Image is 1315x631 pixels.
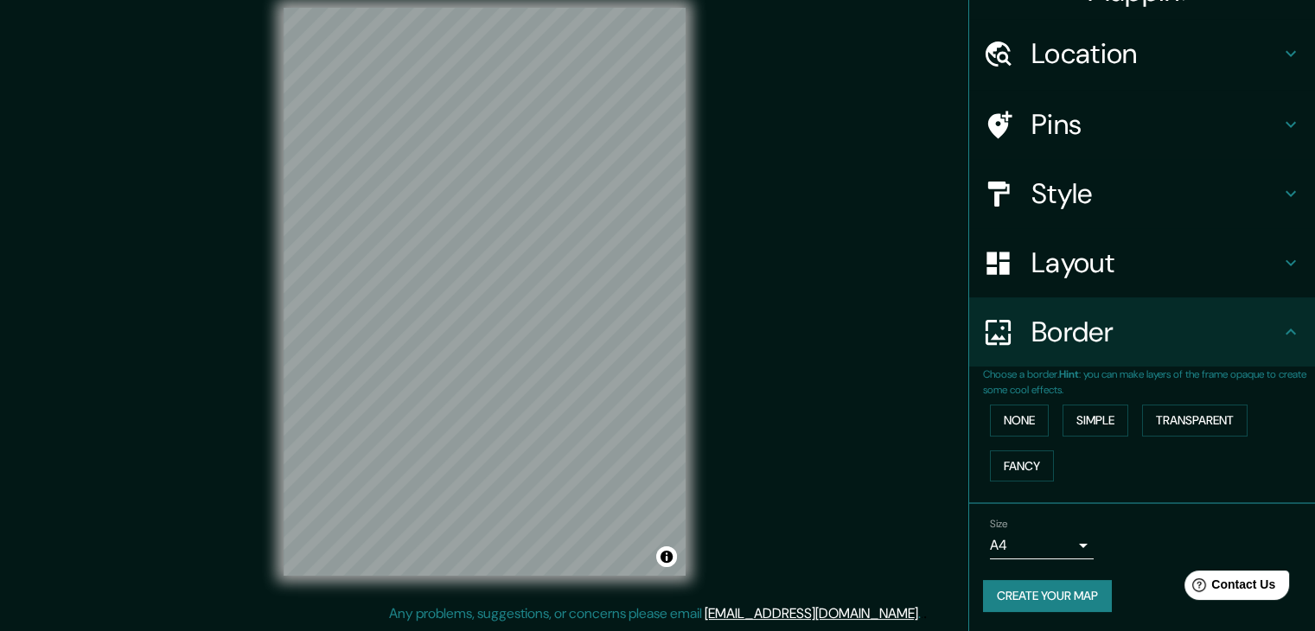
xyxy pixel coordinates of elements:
h4: Pins [1031,107,1280,142]
button: Simple [1063,405,1128,437]
h4: Layout [1031,245,1280,280]
p: Any problems, suggestions, or concerns please email . [389,603,921,624]
div: Location [969,19,1315,88]
canvas: Map [284,8,686,576]
h4: Location [1031,36,1280,71]
div: Style [969,159,1315,228]
div: Border [969,297,1315,366]
div: Pins [969,90,1315,159]
label: Size [990,517,1008,532]
b: Hint [1059,367,1079,381]
div: . [923,603,927,624]
iframe: Help widget launcher [1161,564,1296,612]
div: Layout [969,228,1315,297]
button: Toggle attribution [656,546,677,567]
button: None [990,405,1049,437]
h4: Border [1031,315,1280,349]
button: Transparent [1142,405,1248,437]
button: Create your map [983,580,1112,612]
h4: Style [1031,176,1280,211]
a: [EMAIL_ADDRESS][DOMAIN_NAME] [705,604,918,622]
div: A4 [990,532,1094,559]
button: Fancy [990,450,1054,482]
p: Choose a border. : you can make layers of the frame opaque to create some cool effects. [983,366,1315,398]
div: . [921,603,923,624]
